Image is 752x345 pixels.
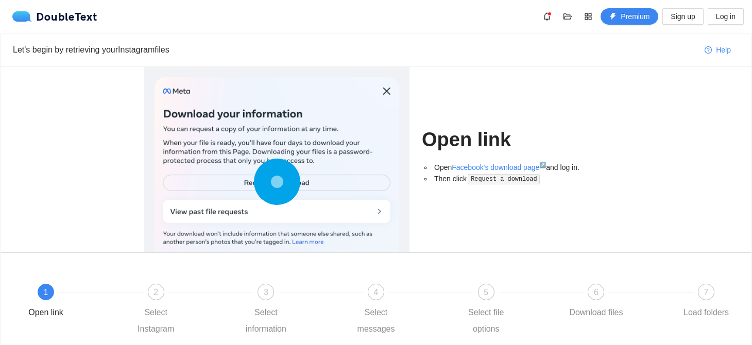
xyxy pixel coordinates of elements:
button: folder-open [559,8,576,25]
span: question-circle [705,46,712,55]
span: 6 [594,288,599,297]
li: Open and log in. [432,162,608,173]
a: logoDoubleText [12,11,97,22]
span: Help [716,44,731,56]
span: 4 [374,288,379,297]
div: Select information [236,304,296,337]
span: 2 [153,288,158,297]
div: Download files [569,304,623,321]
button: Sign up [662,8,703,25]
div: 4Select messages [346,284,456,337]
div: 6Download files [566,284,676,321]
img: logo [12,11,36,22]
span: bell [539,12,555,21]
span: folder-open [560,12,575,21]
span: 5 [484,288,488,297]
button: question-circleHelp [696,42,739,58]
div: Open link [28,304,63,321]
div: 1Open link [16,284,126,321]
button: Log in [708,8,744,25]
span: appstore [580,12,596,21]
div: 2Select Instagram [126,284,236,337]
span: Log in [716,11,736,22]
div: Let's begin by retrieving your Instagram files [13,43,696,56]
div: 5Select file options [456,284,567,337]
span: 1 [44,288,48,297]
div: Select messages [346,304,406,337]
span: 3 [264,288,268,297]
button: thunderboltPremium [601,8,658,25]
div: 3Select information [236,284,346,337]
span: thunderbolt [609,13,617,21]
div: Load folders [683,304,729,321]
span: Premium [621,11,650,22]
span: Sign up [671,11,695,22]
a: Facebook's download page↗ [452,163,546,171]
div: 7Load folders [676,284,736,321]
span: 7 [704,288,709,297]
sup: ↗ [539,162,546,168]
code: Request a download [468,174,540,184]
div: Select file options [456,304,516,337]
h1: Open link [422,128,608,152]
li: Then click [432,173,608,185]
div: Select Instagram [126,304,186,337]
button: appstore [580,8,596,25]
button: bell [539,8,555,25]
div: DoubleText [12,11,97,22]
